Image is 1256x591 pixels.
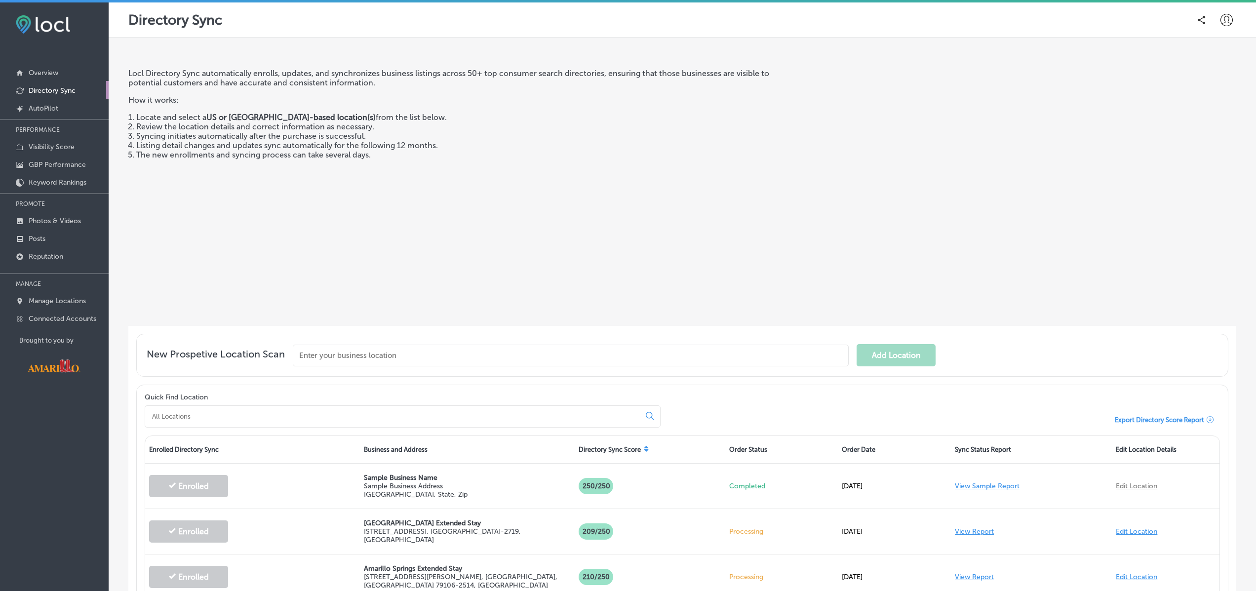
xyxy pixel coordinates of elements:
p: Amarillo Springs Extended Stay [364,564,571,573]
p: AutoPilot [29,104,58,113]
button: Add Location [857,344,936,366]
p: How it works: [128,87,788,105]
div: Order Date [838,436,950,463]
div: Order Status [725,436,838,463]
div: Sync Status Report [951,436,1112,463]
p: Directory Sync [29,86,76,95]
button: Enrolled [149,475,228,497]
p: Visibility Score [29,143,75,151]
a: Edit Location [1116,573,1157,581]
div: [DATE] [838,563,950,591]
input: All Locations [151,412,638,421]
div: Business and Address [360,436,575,463]
input: Enter your business location [293,345,849,366]
div: Enrolled Directory Sync [145,436,360,463]
li: Syncing initiates automatically after the purchase is successful. [136,131,788,141]
a: Edit Location [1116,527,1157,536]
p: Manage Locations [29,297,86,305]
p: Reputation [29,252,63,261]
p: Directory Sync [128,12,222,28]
p: 250/250 [579,478,613,494]
button: Enrolled [149,520,228,543]
a: Edit Location [1116,482,1157,490]
li: Locate and select a from the list below. [136,113,788,122]
img: fda3e92497d09a02dc62c9cd864e3231.png [16,15,70,34]
button: Enrolled [149,566,228,588]
span: New Prospetive Location Scan [147,348,285,366]
p: [GEOGRAPHIC_DATA], State, Zip [364,490,571,499]
p: Connected Accounts [29,315,96,323]
p: Sample Business Name [364,473,571,482]
li: Review the location details and correct information as necessary. [136,122,788,131]
div: [DATE] [838,517,950,546]
p: Locl Directory Sync automatically enrolls, updates, and synchronizes business listings across 50+... [128,69,788,87]
span: Export Directory Score Report [1115,416,1204,424]
p: 210 /250 [579,569,613,585]
li: The new enrollments and syncing process can take several days. [136,150,788,159]
p: GBP Performance [29,160,86,169]
a: View Report [955,573,994,581]
p: Brought to you by [19,337,109,344]
p: Processing [729,527,834,536]
div: [DATE] [838,472,950,500]
label: Quick Find Location [145,393,208,401]
p: 209 /250 [579,523,613,540]
p: Posts [29,235,45,243]
p: Keyword Rankings [29,178,86,187]
p: Processing [729,573,834,581]
p: Sample Business Address [364,482,571,490]
p: [STREET_ADDRESS] , [GEOGRAPHIC_DATA]-2719, [GEOGRAPHIC_DATA] [364,527,571,544]
p: [STREET_ADDRESS][PERSON_NAME] , [GEOGRAPHIC_DATA], [GEOGRAPHIC_DATA] 79106-2514, [GEOGRAPHIC_DATA] [364,573,571,590]
p: Photos & Videos [29,217,81,225]
a: View Sample Report [955,482,1020,490]
iframe: Locl: Directory Sync Overview [796,69,1236,316]
strong: US or [GEOGRAPHIC_DATA]-based location(s) [206,113,376,122]
a: View Report [955,527,994,536]
div: Directory Sync Score [575,436,725,463]
li: Listing detail changes and updates sync automatically for the following 12 months. [136,141,788,150]
p: [GEOGRAPHIC_DATA] Extended Stay [364,519,571,527]
p: Overview [29,69,58,77]
p: Completed [729,482,834,490]
img: Visit Amarillo [19,352,88,380]
div: Edit Location Details [1112,436,1219,463]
